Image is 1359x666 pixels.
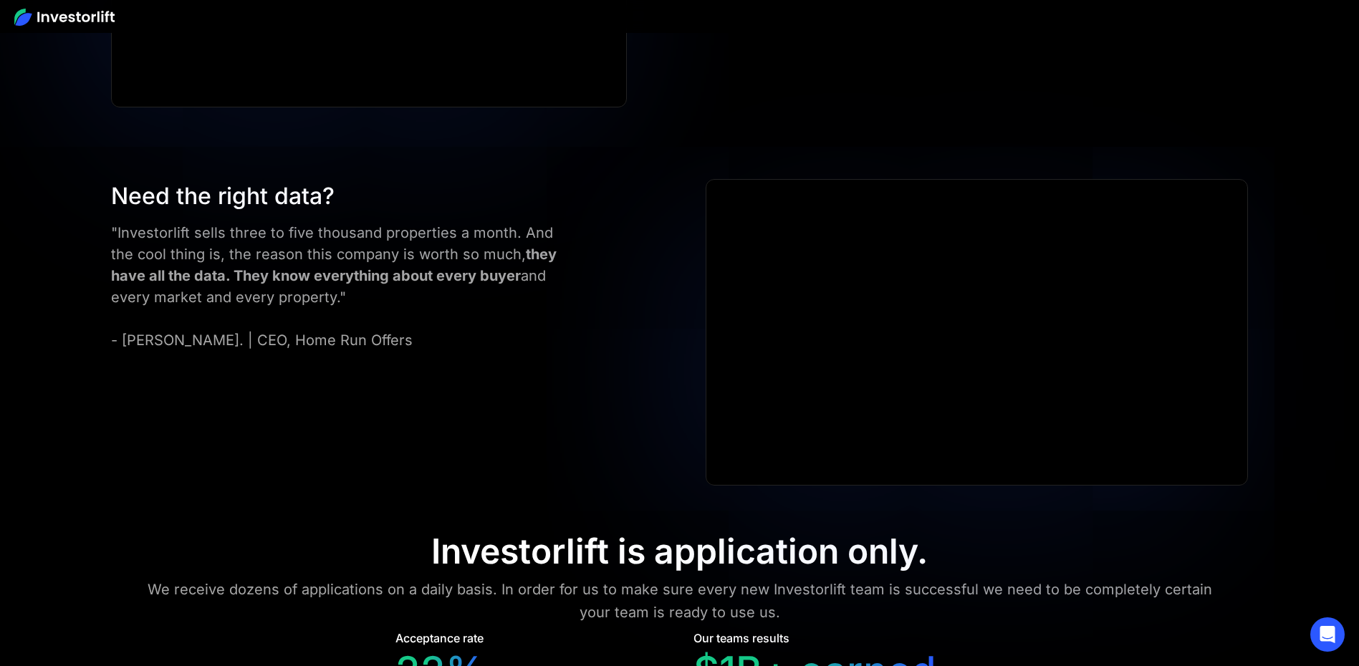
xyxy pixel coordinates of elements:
[136,578,1224,624] div: We receive dozens of applications on a daily basis. In order for us to make sure every new Invest...
[431,531,928,572] div: Investorlift is application only.
[693,629,789,647] div: Our teams results
[111,179,575,213] div: Need the right data?
[395,629,484,647] div: Acceptance rate
[111,222,575,351] div: "Investorlift sells three to five thousand properties a month. And the cool thing is, the reason ...
[706,180,1247,485] iframe: Ryan Pineda | Testimonial
[1310,617,1345,652] div: Open Intercom Messenger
